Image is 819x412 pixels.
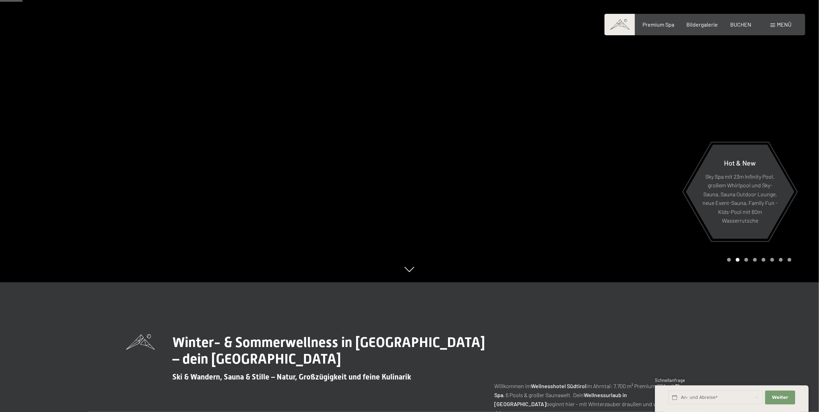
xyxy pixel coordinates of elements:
[777,21,791,28] span: Menü
[779,258,783,262] div: Carousel Page 7
[727,258,731,262] div: Carousel Page 1
[736,258,740,262] div: Carousel Page 2 (Current Slide)
[730,21,751,28] a: BUCHEN
[772,394,788,401] span: Weiter
[762,258,765,262] div: Carousel Page 5
[642,21,674,28] a: Premium Spa
[765,391,795,405] button: Weiter
[655,377,685,383] span: Schnellanfrage
[753,258,757,262] div: Carousel Page 4
[495,383,684,398] strong: Sky Spa
[724,158,756,167] span: Hot & New
[788,258,791,262] div: Carousel Page 8
[744,258,748,262] div: Carousel Page 3
[531,383,587,389] strong: Wellnesshotel Südtirol
[172,334,485,367] span: Winter- & Sommerwellness in [GEOGRAPHIC_DATA] – dein [GEOGRAPHIC_DATA]
[703,172,778,225] p: Sky Spa mit 23m Infinity Pool, großem Whirlpool und Sky-Sauna, Sauna Outdoor Lounge, neue Event-S...
[172,373,411,381] span: Ski & Wandern, Sauna & Stille – Natur, Großzügigkeit und feine Kulinarik
[687,21,718,28] a: Bildergalerie
[770,258,774,262] div: Carousel Page 6
[725,258,791,262] div: Carousel Pagination
[495,392,627,407] strong: Wellnessurlaub in [GEOGRAPHIC_DATA]
[685,144,795,239] a: Hot & New Sky Spa mit 23m Infinity Pool, großem Whirlpool und Sky-Sauna, Sauna Outdoor Lounge, ne...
